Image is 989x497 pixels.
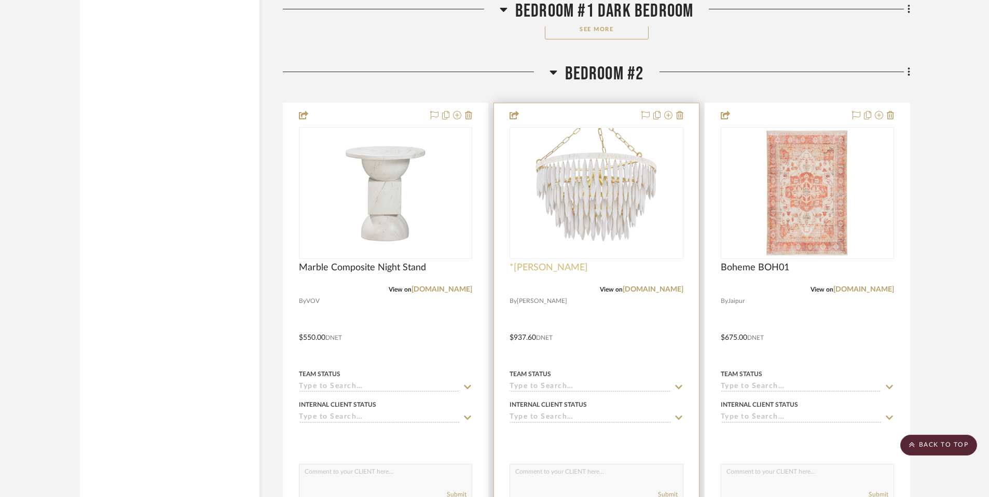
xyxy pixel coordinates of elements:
[833,286,894,293] a: [DOMAIN_NAME]
[721,262,789,273] span: Boheme BOH01
[764,128,850,258] img: Boheme BOH01
[321,128,450,258] img: Marble Composite Night Stand
[721,296,728,306] span: By
[510,296,517,306] span: By
[299,413,460,423] input: Type to Search…
[299,262,426,273] span: Marble Composite Night Stand
[411,286,472,293] a: [DOMAIN_NAME]
[510,413,670,423] input: Type to Search…
[721,413,882,423] input: Type to Search…
[623,286,683,293] a: [DOMAIN_NAME]
[721,369,762,379] div: Team Status
[510,369,551,379] div: Team Status
[728,296,745,306] span: Jaipur
[510,128,682,258] div: 0
[510,400,587,409] div: Internal Client Status
[299,400,376,409] div: Internal Client Status
[299,382,460,392] input: Type to Search…
[811,286,833,293] span: View on
[389,286,411,293] span: View on
[510,262,588,273] span: *[PERSON_NAME]
[545,19,649,39] button: See More
[306,296,320,306] span: VOV
[531,128,661,258] img: *Tiffany Chandelier
[517,296,567,306] span: [PERSON_NAME]
[721,382,882,392] input: Type to Search…
[900,435,977,455] scroll-to-top-button: BACK TO TOP
[565,63,644,85] span: Bedroom #2
[721,400,798,409] div: Internal Client Status
[510,382,670,392] input: Type to Search…
[299,296,306,306] span: By
[600,286,623,293] span: View on
[299,369,340,379] div: Team Status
